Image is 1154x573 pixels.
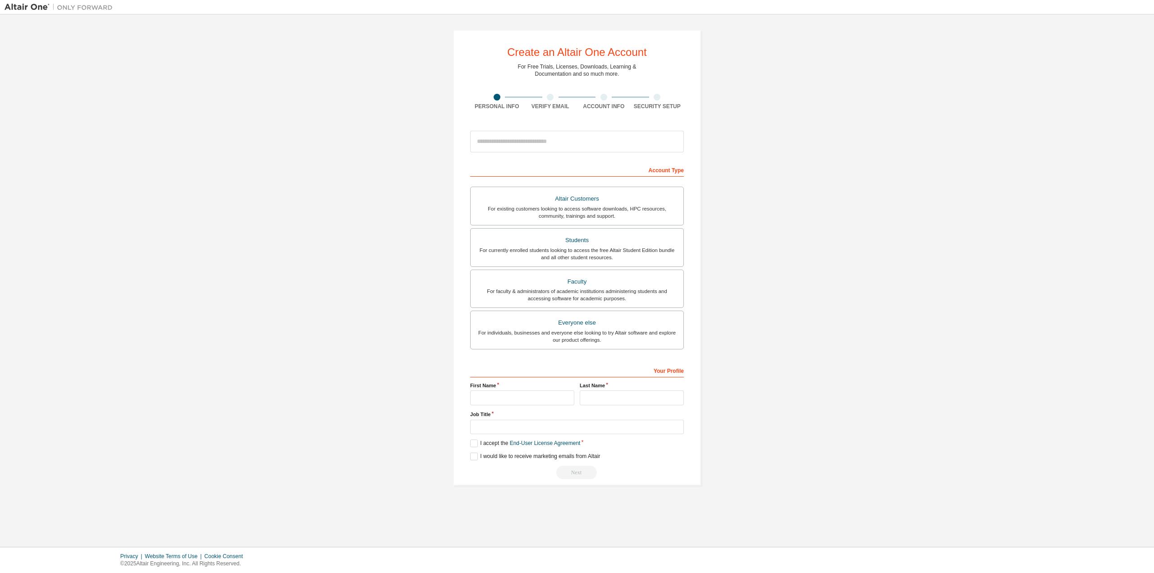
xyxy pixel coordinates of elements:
[145,553,204,560] div: Website Terms of Use
[476,205,678,220] div: For existing customers looking to access software downloads, HPC resources, community, trainings ...
[476,193,678,205] div: Altair Customers
[476,329,678,344] div: For individuals, businesses and everyone else looking to try Altair software and explore our prod...
[470,411,684,418] label: Job Title
[476,234,678,247] div: Students
[476,247,678,261] div: For currently enrolled students looking to access the free Altair Student Edition bundle and all ...
[507,47,647,58] div: Create an Altair One Account
[577,103,631,110] div: Account Info
[470,363,684,377] div: Your Profile
[470,162,684,177] div: Account Type
[631,103,684,110] div: Security Setup
[5,3,117,12] img: Altair One
[476,288,678,302] div: For faculty & administrators of academic institutions administering students and accessing softwa...
[120,553,145,560] div: Privacy
[476,275,678,288] div: Faculty
[470,440,580,447] label: I accept the
[476,316,678,329] div: Everyone else
[470,103,524,110] div: Personal Info
[470,382,574,389] label: First Name
[510,440,581,446] a: End-User License Agreement
[518,63,637,78] div: For Free Trials, Licenses, Downloads, Learning & Documentation and so much more.
[120,560,248,568] p: © 2025 Altair Engineering, Inc. All Rights Reserved.
[204,553,248,560] div: Cookie Consent
[470,453,600,460] label: I would like to receive marketing emails from Altair
[470,466,684,479] div: Read and acccept EULA to continue
[524,103,577,110] div: Verify Email
[580,382,684,389] label: Last Name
